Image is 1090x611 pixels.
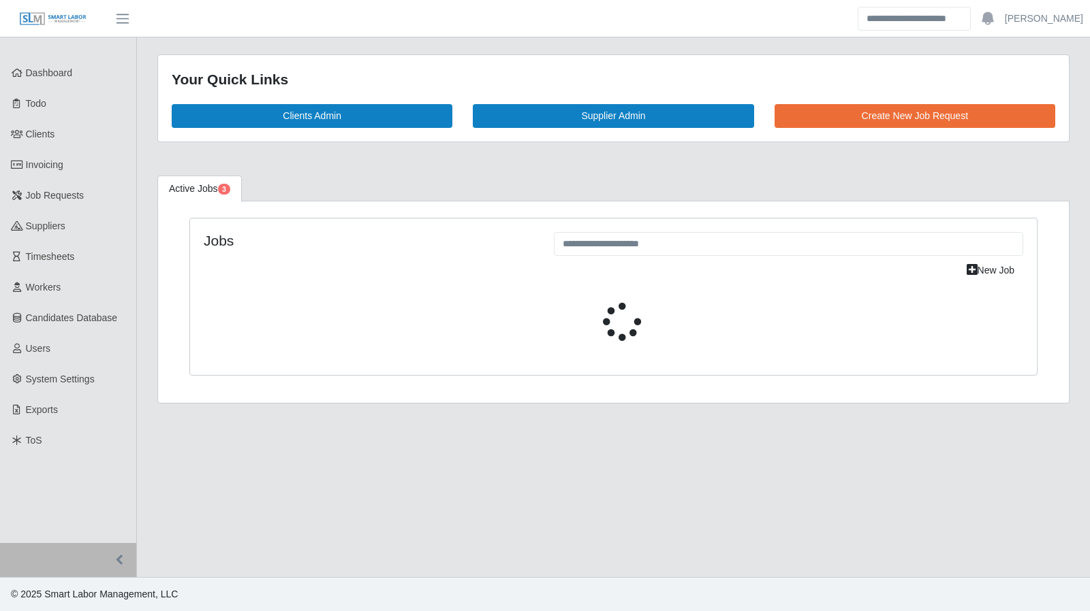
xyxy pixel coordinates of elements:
a: Clients Admin [172,104,452,128]
img: SLM Logo [19,12,87,27]
span: Exports [26,404,58,415]
span: System Settings [26,374,95,384]
div: Your Quick Links [172,69,1055,90]
a: Active Jobs [157,176,242,202]
a: Supplier Admin [473,104,753,128]
span: Dashboard [26,67,73,78]
input: Search [858,7,971,31]
span: Invoicing [26,159,63,170]
span: © 2025 Smart Labor Management, LLC [11,589,178,599]
span: Suppliers [26,220,65,231]
span: Todo [26,98,46,109]
span: Candidates Database [26,312,118,323]
h4: Jobs [204,232,533,249]
span: Users [26,343,51,354]
span: Pending Jobs [218,184,230,195]
span: Job Requests [26,190,84,201]
span: Workers [26,282,61,293]
span: Timesheets [26,251,75,262]
a: New Job [958,259,1023,282]
span: ToS [26,435,42,446]
a: Create New Job Request [775,104,1055,128]
a: [PERSON_NAME] [1005,12,1083,26]
span: Clients [26,129,55,139]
